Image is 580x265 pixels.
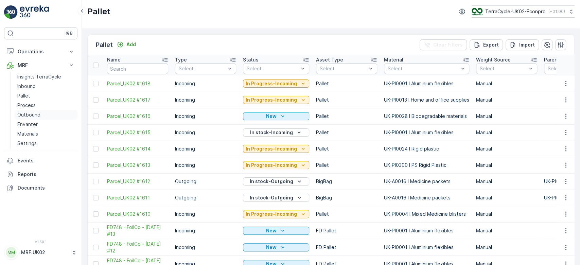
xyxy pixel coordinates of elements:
p: Manual [476,145,537,152]
p: Weight Source [476,56,511,63]
a: Envanter [15,120,77,129]
span: Parcel_UK02 #1616 [107,113,168,120]
button: MMMRF.UK02 [4,245,77,260]
a: FD748 - FoilCo - 15.09.2025 #12 [107,241,168,254]
p: Name [107,56,121,63]
p: Outgoing [175,194,236,201]
p: In Progress-Incoming [246,211,297,217]
p: Select [480,65,527,72]
p: In Progress-Incoming [246,80,297,87]
div: Toggle Row Selected [93,195,99,200]
div: Toggle Row Selected [93,245,99,250]
a: FD748 - FoilCo - 15.09.2025 #13 [107,224,168,237]
p: Operations [18,48,64,55]
p: Pallet [17,92,30,99]
p: BigBag [316,178,377,185]
div: Toggle Row Selected [93,179,99,184]
p: Pallet [316,96,377,103]
p: Incoming [175,96,236,103]
button: In Progress-Incoming [243,161,309,169]
p: Process [17,102,36,109]
button: In Progress-Incoming [243,79,309,88]
p: BigBag [316,194,377,201]
p: Parcel_UK02 #1618 [264,6,315,14]
span: UK-PI0001 I Aluminium flexibles [29,167,104,173]
p: In Progress-Incoming [246,145,297,152]
p: UK-PI0013 I Home and office supplies [384,96,469,103]
span: - [36,134,38,140]
a: Process [15,101,77,110]
span: Name : [6,111,22,117]
p: New [266,244,277,251]
p: TerraCycle-UK02-Econpro [485,8,546,15]
button: MRF [4,58,77,72]
p: UK-PI0001 I Aluminium flexibles [384,80,469,87]
p: Manual [476,113,537,120]
p: Materials [17,130,38,137]
a: Events [4,154,77,167]
p: Incoming [175,80,236,87]
p: Manual [476,194,537,201]
p: Select [179,65,226,72]
p: In stock-Outgoing [250,194,293,201]
a: Parcel_UK02 #1617 [107,96,168,103]
button: Export [470,39,503,50]
span: Parcel_UK02 #1618 [22,111,66,117]
p: Incoming [175,162,236,169]
a: Parcel_UK02 #1611 [107,194,168,201]
button: New [243,227,309,235]
p: Manual [476,227,537,234]
p: Manual [476,211,537,217]
p: In Progress-Incoming [246,162,297,169]
img: logo_light-DOdMpM7g.png [20,5,49,19]
button: In stock-Incoming [243,128,309,137]
a: Outbound [15,110,77,120]
a: Parcel_UK02 #1613 [107,162,168,169]
p: UK-PI0004 I Mixed Medicine blisters [384,211,469,217]
p: Select [388,65,459,72]
p: FD Pallet [316,227,377,234]
span: Parcel_UK02 #1612 [107,178,168,185]
p: New [266,227,277,234]
p: Inbound [17,83,36,90]
p: Pallet [316,145,377,152]
div: Toggle Row Selected [93,211,99,217]
p: ⌘B [66,31,73,36]
a: Documents [4,181,77,195]
input: Search [107,63,168,74]
p: Asset Type [316,56,343,63]
p: Add [126,41,136,48]
p: Pallet [316,113,377,120]
a: Materials [15,129,77,139]
button: In Progress-Incoming [243,145,309,153]
p: Documents [18,184,75,191]
a: Pallet [15,91,77,101]
button: In Progress-Incoming [243,210,309,218]
img: terracycle_logo_wKaHoWT.png [472,8,482,15]
div: Toggle Row Selected [93,130,99,135]
span: Parcel_UK02 #1615 [107,129,168,136]
p: Incoming [175,244,236,251]
a: Insights TerraCycle [15,72,77,82]
span: Parcel_UK02 #1614 [107,145,168,152]
p: Export [483,41,499,48]
p: UK-PI0001 I Aluminium flexibles [384,227,469,234]
p: Incoming [175,211,236,217]
div: Toggle Row Selected [93,97,99,103]
p: Pallet [316,211,377,217]
button: New [243,243,309,251]
p: Manual [476,96,537,103]
button: Clear Filters [420,39,467,50]
a: Parcel_UK02 #1610 [107,211,168,217]
p: Status [243,56,259,63]
button: In Progress-Incoming [243,96,309,104]
p: UK-PI0001 I Aluminium flexibles [384,129,469,136]
a: Parcel_UK02 #1618 [107,80,168,87]
p: UK-PI0001 I Aluminium flexibles [384,244,469,251]
span: Net Weight : [6,134,36,140]
p: Material [384,56,403,63]
p: Clear Filters [433,41,463,48]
